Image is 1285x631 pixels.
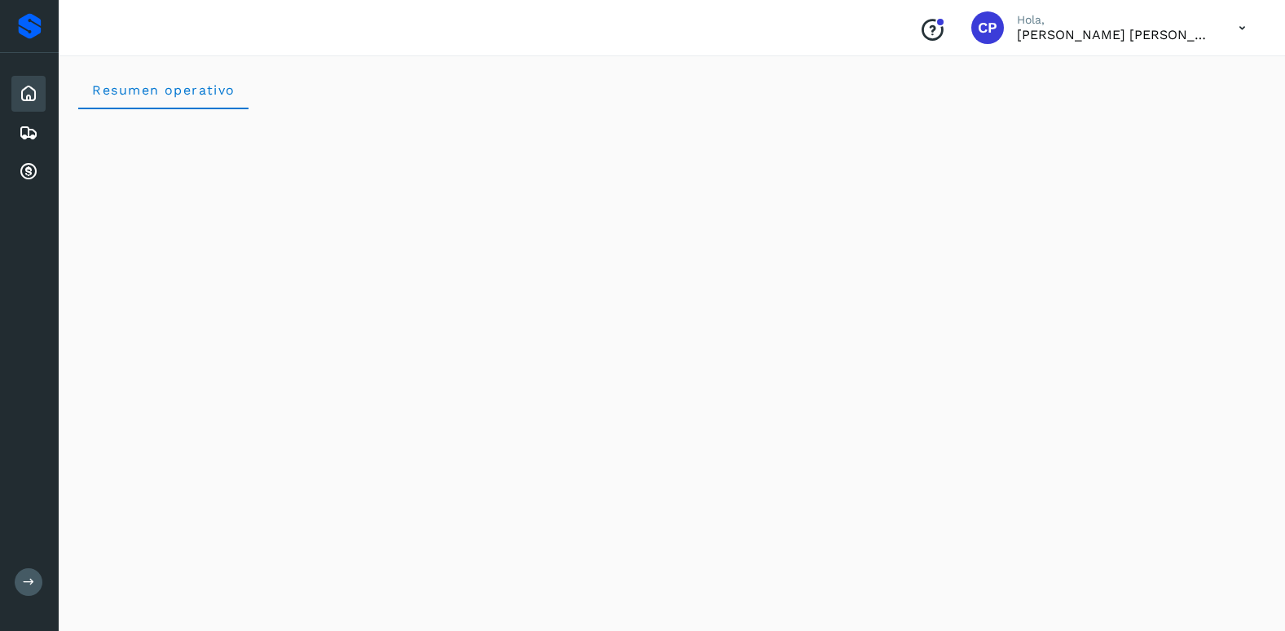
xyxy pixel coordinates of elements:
[1017,27,1212,42] p: Cynthia Paola Carreón López
[91,82,235,98] span: Resumen operativo
[1017,13,1212,27] p: Hola,
[11,115,46,151] div: Embarques
[11,154,46,190] div: Cuentas por cobrar
[11,76,46,112] div: Inicio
